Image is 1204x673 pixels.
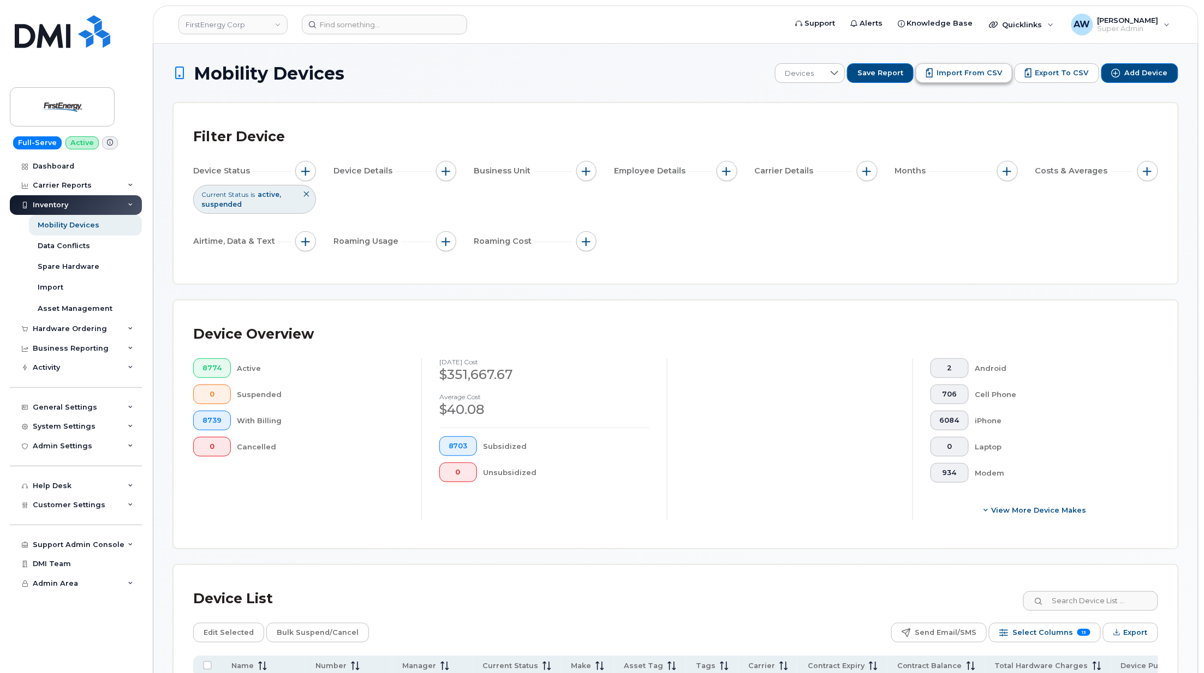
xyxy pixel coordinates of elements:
[975,463,1141,483] div: Modem
[989,623,1101,642] button: Select Columns 13
[237,384,404,404] div: Suspended
[1101,63,1178,83] button: Add Device
[251,190,255,199] span: is
[193,623,264,642] button: Edit Selected
[808,661,865,671] span: Contract Expiry
[258,190,281,199] span: active
[193,358,231,378] button: 8774
[975,358,1141,378] div: Android
[439,400,649,419] div: $40.08
[1023,591,1158,611] input: Search Device List ...
[931,384,969,404] button: 706
[915,624,976,641] span: Send Email/SMS
[1077,629,1090,636] span: 13
[931,500,1141,520] button: View More Device Makes
[204,624,254,641] span: Edit Selected
[439,462,477,482] button: 0
[277,624,359,641] span: Bulk Suspend/Cancel
[571,661,591,671] span: Make
[748,661,775,671] span: Carrier
[940,416,959,425] span: 6084
[201,200,242,208] span: suspended
[614,165,689,177] span: Employee Details
[1012,624,1073,641] span: Select Columns
[402,661,436,671] span: Manager
[940,390,959,399] span: 706
[193,411,231,430] button: 8739
[1157,626,1196,665] iframe: Messenger Launcher
[776,64,824,83] span: Devices
[931,358,969,378] button: 2
[484,436,650,456] div: Subsidized
[897,661,962,671] span: Contract Balance
[624,661,663,671] span: Asset Tag
[439,393,649,400] h4: Average cost
[193,165,253,177] span: Device Status
[857,68,903,78] span: Save Report
[202,416,222,425] span: 8739
[1121,661,1185,671] span: Device Purchase
[847,63,914,83] button: Save Report
[193,236,278,247] span: Airtime, Data & Text
[439,358,649,365] h4: [DATE] cost
[940,442,959,451] span: 0
[940,364,959,372] span: 2
[975,411,1141,430] div: iPhone
[449,442,468,450] span: 8703
[1035,165,1111,177] span: Costs & Averages
[482,661,538,671] span: Current Status
[937,68,1002,78] span: Import from CSV
[1125,68,1168,78] span: Add Device
[237,358,404,378] div: Active
[992,505,1087,515] span: View More Device Makes
[439,436,477,456] button: 8703
[193,437,231,456] button: 0
[931,437,969,456] button: 0
[333,236,402,247] span: Roaming Usage
[931,411,969,430] button: 6084
[202,390,222,399] span: 0
[202,364,222,372] span: 8774
[202,442,222,451] span: 0
[474,165,534,177] span: Business Unit
[755,165,817,177] span: Carrier Details
[193,320,314,348] div: Device Overview
[1035,68,1089,78] span: Export to CSV
[231,661,254,671] span: Name
[193,384,231,404] button: 0
[474,236,535,247] span: Roaming Cost
[201,190,248,199] span: Current Status
[449,468,468,477] span: 0
[237,437,404,456] div: Cancelled
[895,165,929,177] span: Months
[237,411,404,430] div: With Billing
[315,661,347,671] span: Number
[1103,623,1158,642] button: Export
[1124,624,1148,641] span: Export
[484,462,650,482] div: Unsubsidized
[891,623,987,642] button: Send Email/SMS
[266,623,369,642] button: Bulk Suspend/Cancel
[931,463,969,483] button: 934
[193,123,285,151] div: Filter Device
[975,437,1141,456] div: Laptop
[193,585,273,613] div: Device List
[439,365,649,384] div: $351,667.67
[333,165,396,177] span: Device Details
[194,64,344,83] span: Mobility Devices
[696,661,716,671] span: Tags
[940,468,959,477] span: 934
[975,384,1141,404] div: Cell Phone
[995,661,1088,671] span: Total Hardware Charges
[916,63,1012,83] button: Import from CSV
[1015,63,1099,83] button: Export to CSV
